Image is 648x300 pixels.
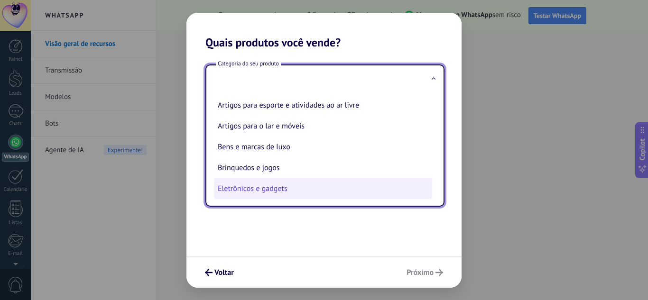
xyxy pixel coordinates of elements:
[186,13,462,49] h2: Quais produtos você vende?
[214,199,432,220] li: Joias e acessórios
[214,116,432,136] li: Artigos para o lar e móveis
[214,269,234,276] span: Voltar
[214,178,432,199] li: Eletrônicos e gadgets
[214,136,432,157] li: Bens e marcas de luxo
[216,60,281,68] span: Categoria do seu produto
[214,157,432,178] li: Brinquedos e jogos
[201,264,238,281] button: Voltar
[214,95,432,116] li: Artigos para esporte e atividades ao ar livre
